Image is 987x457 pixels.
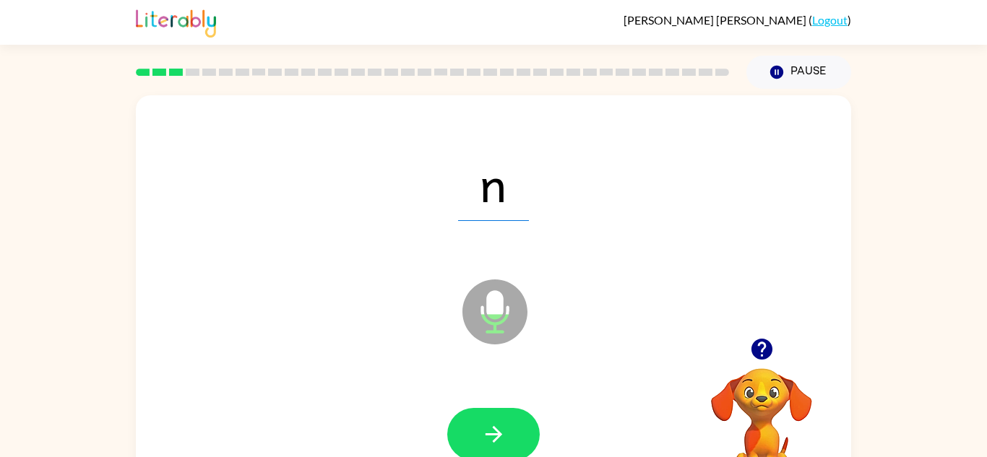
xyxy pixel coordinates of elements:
[458,146,529,221] span: n
[746,56,851,89] button: Pause
[812,13,848,27] a: Logout
[624,13,851,27] div: ( )
[624,13,809,27] span: [PERSON_NAME] [PERSON_NAME]
[136,6,216,38] img: Literably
